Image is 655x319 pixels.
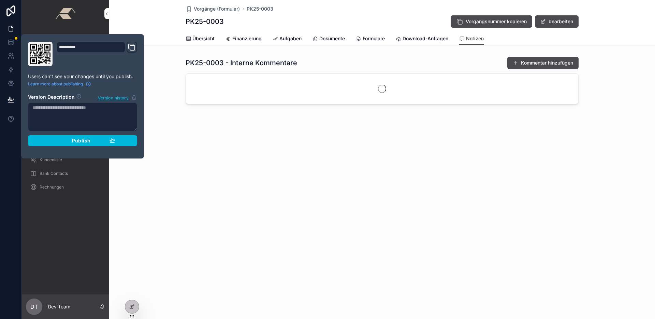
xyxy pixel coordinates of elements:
[72,138,90,144] span: Publish
[186,5,240,12] a: Vorgänge (Formular)
[28,135,137,146] button: Publish
[98,94,137,101] button: Version history
[26,181,105,193] a: Rechnungen
[356,32,385,46] a: Formulare
[28,73,137,80] p: Users can't see your changes until you publish.
[312,32,345,46] a: Dokumente
[40,157,62,163] span: Kundenliste
[451,15,532,28] button: Vorgangsnummer kopieren
[192,35,215,42] span: Übersicht
[319,35,345,42] span: Dokumente
[48,303,70,310] p: Dev Team
[22,27,109,202] div: scrollable content
[98,94,129,101] span: Version history
[40,184,64,190] span: Rechnungen
[396,32,448,46] a: Download-Anfragen
[186,32,215,46] a: Übersicht
[186,17,224,26] h1: PK25-0003
[507,57,579,69] button: Kommentar hinzufügen
[459,32,484,45] a: Notizen
[40,171,68,176] span: Bank Contacts
[26,154,105,166] a: Kundenliste
[232,35,262,42] span: Finanzierung
[273,32,302,46] a: Aufgaben
[363,35,385,42] span: Formulare
[194,5,240,12] span: Vorgänge (Formular)
[57,42,137,66] div: Domain and Custom Link
[403,35,448,42] span: Download-Anfragen
[28,94,75,101] h2: Version Description
[225,32,262,46] a: Finanzierung
[55,8,75,19] img: App logo
[28,81,83,87] span: Learn more about publishing
[247,5,273,12] a: PK25-0003
[28,81,91,87] a: Learn more about publishing
[466,35,484,42] span: Notizen
[26,167,105,180] a: Bank Contacts
[535,15,579,28] button: bearbeiten
[279,35,302,42] span: Aufgaben
[186,58,297,68] h1: PK25-0003 - Interne Kommentare
[466,18,527,25] span: Vorgangsnummer kopieren
[30,303,38,311] span: DT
